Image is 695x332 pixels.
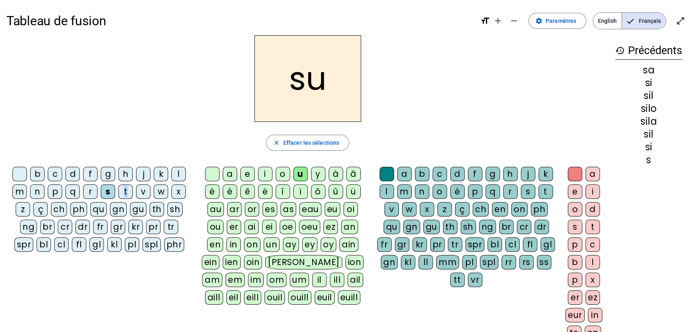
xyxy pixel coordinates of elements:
[258,167,272,181] div: i
[402,202,417,217] div: w
[226,273,245,287] div: em
[521,184,535,199] div: s
[615,142,682,152] div: si
[503,167,518,181] div: h
[323,220,338,234] div: ez
[673,13,689,29] button: Entrer en plein écran
[585,237,600,252] div: c
[568,255,582,269] div: b
[541,237,555,252] div: gl
[48,167,62,181] div: c
[347,273,363,287] div: ail
[473,202,489,217] div: ch
[345,255,364,269] div: ion
[486,167,500,181] div: g
[93,220,108,234] div: fr
[568,237,582,252] div: p
[89,237,104,252] div: gl
[521,167,535,181] div: j
[401,255,415,269] div: kl
[164,220,178,234] div: tr
[479,220,496,234] div: ng
[534,220,549,234] div: dr
[58,220,72,234] div: cr
[111,220,125,234] div: gr
[167,202,183,217] div: sh
[142,237,161,252] div: spl
[254,35,361,122] h2: su
[480,255,498,269] div: spl
[227,220,241,234] div: er
[154,184,168,199] div: w
[468,273,482,287] div: vr
[128,220,143,234] div: kr
[517,220,531,234] div: cr
[539,184,553,199] div: t
[207,237,223,252] div: en
[397,184,412,199] div: m
[615,78,682,88] div: si
[171,184,186,199] div: x
[480,16,490,26] mat-icon: format_size
[90,202,107,217] div: qu
[288,290,311,305] div: ouill
[546,16,576,26] span: Paramètres
[395,237,409,252] div: gr
[381,255,398,269] div: gn
[223,167,237,181] div: a
[346,167,361,181] div: â
[40,220,55,234] div: br
[539,167,553,181] div: k
[30,184,45,199] div: n
[293,167,308,181] div: u
[346,184,361,199] div: ü
[329,184,343,199] div: û
[415,184,429,199] div: n
[341,220,358,234] div: an
[436,255,459,269] div: mm
[6,8,474,34] h1: Tableau de fusion
[240,167,255,181] div: e
[150,202,164,217] div: th
[244,255,262,269] div: oin
[226,290,241,305] div: eil
[273,139,280,146] mat-icon: close
[293,184,308,199] div: ï
[430,237,445,252] div: pr
[70,202,87,217] div: ph
[146,220,161,234] div: pr
[615,117,682,126] div: sila
[110,202,127,217] div: gn
[615,91,682,101] div: sil
[245,202,259,217] div: or
[531,202,548,217] div: ph
[490,13,506,29] button: Augmenter la taille de la police
[205,290,223,305] div: aill
[511,202,528,217] div: on
[615,46,625,55] mat-icon: history
[585,220,600,234] div: t
[312,273,327,287] div: il
[585,167,600,181] div: a
[615,42,682,60] h3: Précédents
[101,167,115,181] div: g
[205,184,219,199] div: è
[343,202,358,217] div: oi
[505,237,520,252] div: cl
[339,237,358,252] div: ain
[535,17,543,24] mat-icon: settings
[415,167,429,181] div: b
[299,220,321,234] div: oeu
[223,255,241,269] div: ien
[83,184,98,199] div: r
[118,184,133,199] div: t
[244,220,259,234] div: ai
[262,220,276,234] div: ei
[299,202,321,217] div: eau
[136,167,150,181] div: j
[226,237,241,252] div: in
[207,202,224,217] div: au
[503,184,518,199] div: r
[492,202,508,217] div: en
[380,184,394,199] div: l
